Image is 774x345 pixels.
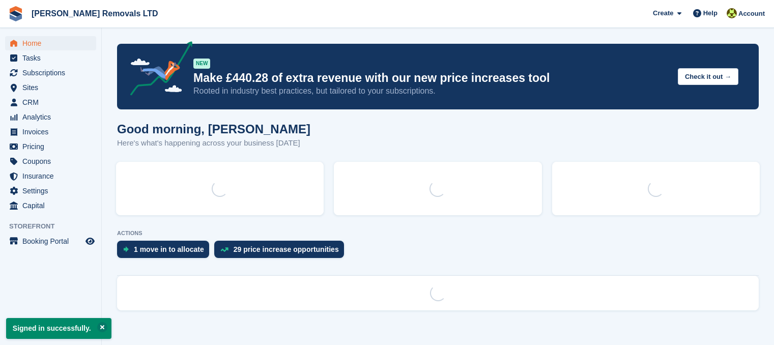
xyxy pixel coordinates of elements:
[22,169,83,183] span: Insurance
[5,80,96,95] a: menu
[5,95,96,109] a: menu
[22,139,83,154] span: Pricing
[5,234,96,248] a: menu
[22,80,83,95] span: Sites
[22,110,83,124] span: Analytics
[193,59,210,69] div: NEW
[5,36,96,50] a: menu
[738,9,765,19] span: Account
[22,234,83,248] span: Booking Portal
[193,85,670,97] p: Rooted in industry best practices, but tailored to your subscriptions.
[5,125,96,139] a: menu
[653,8,673,18] span: Create
[5,154,96,168] a: menu
[22,95,83,109] span: CRM
[6,318,111,339] p: Signed in successfully.
[5,139,96,154] a: menu
[134,245,204,253] div: 1 move in to allocate
[220,247,228,252] img: price_increase_opportunities-93ffe204e8149a01c8c9dc8f82e8f89637d9d84a8eef4429ea346261dce0b2c0.svg
[22,36,83,50] span: Home
[214,241,349,263] a: 29 price increase opportunities
[117,230,759,237] p: ACTIONS
[8,6,23,21] img: stora-icon-8386f47178a22dfd0bd8f6a31ec36ba5ce8667c1dd55bd0f319d3a0aa187defe.svg
[5,110,96,124] a: menu
[22,125,83,139] span: Invoices
[123,246,129,252] img: move_ins_to_allocate_icon-fdf77a2bb77ea45bf5b3d319d69a93e2d87916cf1d5bf7949dd705db3b84f3ca.svg
[22,51,83,65] span: Tasks
[5,169,96,183] a: menu
[5,51,96,65] a: menu
[117,122,310,136] h1: Good morning, [PERSON_NAME]
[122,41,193,99] img: price-adjustments-announcement-icon-8257ccfd72463d97f412b2fc003d46551f7dbcb40ab6d574587a9cd5c0d94...
[727,8,737,18] img: Sean Glenn
[5,198,96,213] a: menu
[5,184,96,198] a: menu
[22,184,83,198] span: Settings
[678,68,738,85] button: Check it out →
[703,8,718,18] span: Help
[234,245,339,253] div: 29 price increase opportunities
[193,71,670,85] p: Make £440.28 of extra revenue with our new price increases tool
[9,221,101,232] span: Storefront
[84,235,96,247] a: Preview store
[27,5,162,22] a: [PERSON_NAME] Removals LTD
[22,154,83,168] span: Coupons
[117,137,310,149] p: Here's what's happening across your business [DATE]
[117,241,214,263] a: 1 move in to allocate
[5,66,96,80] a: menu
[22,66,83,80] span: Subscriptions
[22,198,83,213] span: Capital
